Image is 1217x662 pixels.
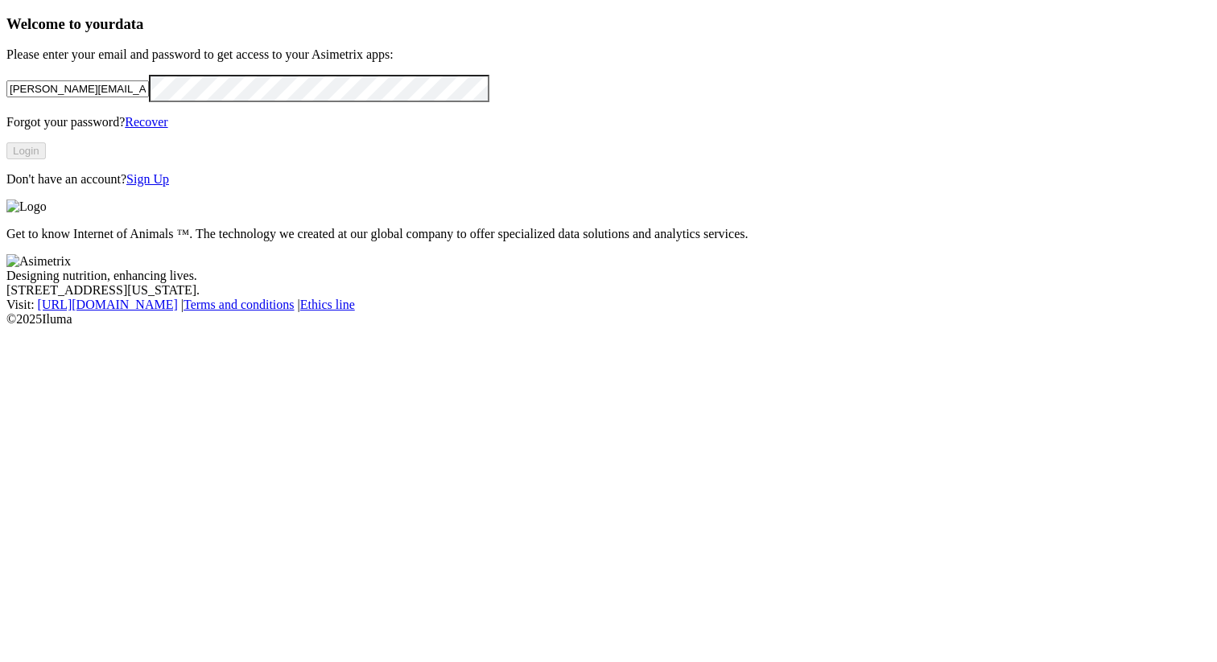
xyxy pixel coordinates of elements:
p: Forgot your password? [6,115,1211,130]
a: Ethics line [300,298,355,311]
p: Don't have an account? [6,172,1211,187]
p: Get to know Internet of Animals ™. The technology we created at our global company to offer speci... [6,227,1211,241]
a: [URL][DOMAIN_NAME] [38,298,178,311]
div: Visit : | | [6,298,1211,312]
a: Terms and conditions [184,298,295,311]
a: Sign Up [126,172,169,186]
img: Logo [6,199,47,214]
div: [STREET_ADDRESS][US_STATE]. [6,283,1211,298]
img: Asimetrix [6,254,71,269]
button: Login [6,142,46,159]
input: Your email [6,80,149,97]
div: Designing nutrition, enhancing lives. [6,269,1211,283]
h3: Welcome to your [6,15,1211,33]
span: data [115,15,143,32]
div: © 2025 Iluma [6,312,1211,327]
a: Recover [125,115,167,129]
p: Please enter your email and password to get access to your Asimetrix apps: [6,47,1211,62]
